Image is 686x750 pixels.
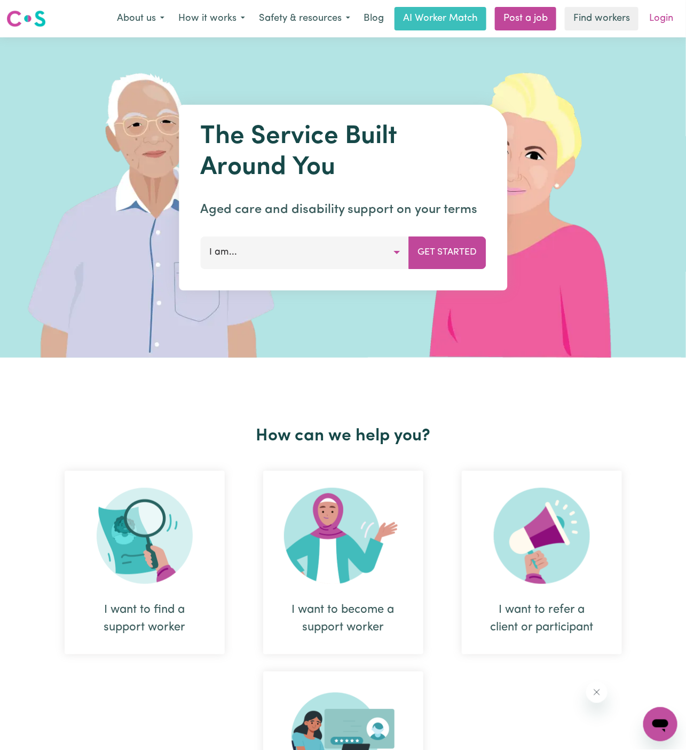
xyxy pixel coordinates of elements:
a: Post a job [495,7,556,30]
h2: How can we help you? [45,426,641,446]
button: Safety & resources [252,7,357,30]
iframe: Button to launch messaging window [643,707,677,741]
a: Careseekers logo [6,6,46,31]
iframe: Close message [586,682,608,703]
a: Login [643,7,680,30]
div: I want to refer a client or participant [487,601,596,636]
a: Find workers [565,7,638,30]
img: Careseekers logo [6,9,46,28]
span: Need any help? [6,7,65,16]
button: How it works [171,7,252,30]
div: I want to become a support worker [289,601,398,636]
button: Get Started [408,236,486,269]
div: I want to find a support worker [65,471,225,654]
img: Search [97,488,193,584]
a: AI Worker Match [395,7,486,30]
div: I want to become a support worker [263,471,423,654]
div: I want to find a support worker [90,601,199,636]
button: I am... [200,236,409,269]
p: Aged care and disability support on your terms [200,200,486,219]
img: Refer [494,488,590,584]
h1: The Service Built Around You [200,122,486,183]
a: Blog [357,7,390,30]
div: I want to refer a client or participant [462,471,622,654]
img: Become Worker [284,488,403,584]
button: About us [110,7,171,30]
